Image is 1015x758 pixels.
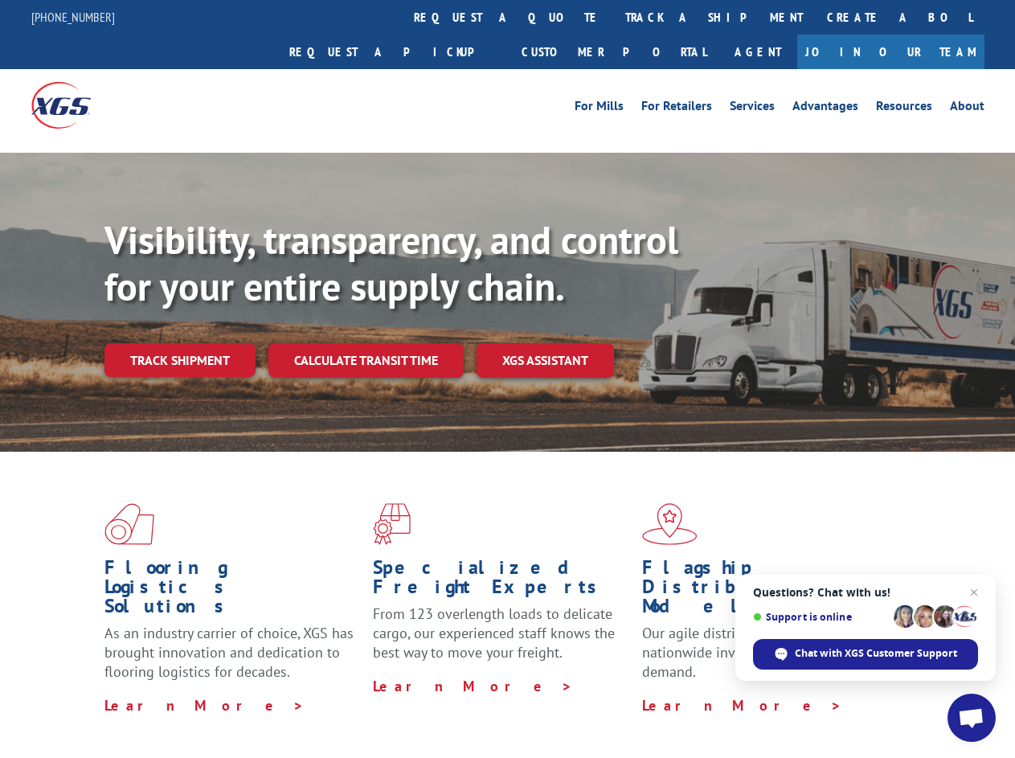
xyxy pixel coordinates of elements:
a: Learn More > [104,696,305,715]
a: Open chat [947,694,996,742]
span: Chat with XGS Customer Support [795,646,957,661]
a: Calculate transit time [268,343,464,378]
a: Agent [718,35,797,69]
a: Join Our Team [797,35,984,69]
span: Chat with XGS Customer Support [753,639,978,670]
h1: Flooring Logistics Solutions [104,558,361,624]
span: As an industry carrier of choice, XGS has brought innovation and dedication to flooring logistics... [104,624,354,681]
span: Support is online [753,611,888,623]
a: Request a pickup [277,35,510,69]
a: Services [730,100,775,117]
a: [PHONE_NUMBER] [31,9,115,25]
p: From 123 overlength loads to delicate cargo, our experienced staff knows the best way to move you... [373,604,629,676]
b: Visibility, transparency, and control for your entire supply chain. [104,215,678,311]
a: Learn More > [373,677,573,695]
a: For Mills [575,100,624,117]
a: Customer Portal [510,35,718,69]
span: Questions? Chat with us! [753,586,978,599]
a: Learn More > [642,696,842,715]
a: About [950,100,984,117]
img: xgs-icon-focused-on-flooring-red [373,503,411,545]
span: Our agile distribution network gives you nationwide inventory management on demand. [642,624,894,681]
h1: Specialized Freight Experts [373,558,629,604]
h1: Flagship Distribution Model [642,558,898,624]
a: For Retailers [641,100,712,117]
img: xgs-icon-flagship-distribution-model-red [642,503,698,545]
a: Advantages [792,100,858,117]
img: xgs-icon-total-supply-chain-intelligence-red [104,503,154,545]
a: Resources [876,100,932,117]
a: Track shipment [104,343,256,377]
a: XGS ASSISTANT [477,343,614,378]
